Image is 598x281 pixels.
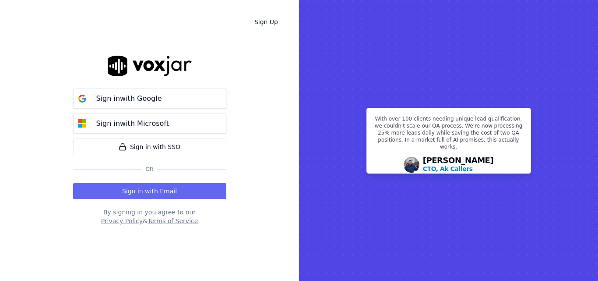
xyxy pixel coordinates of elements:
[74,115,91,132] img: microsoft Sign in button
[73,208,226,225] div: By signing in you agree to our &
[423,157,494,173] div: [PERSON_NAME]
[423,164,473,173] p: CTO, Ak Callers
[142,166,157,173] span: Or
[372,115,525,154] p: With over 100 clients needing unique lead qualification, we couldn't scale our QA process. We're ...
[108,56,192,76] img: logo
[73,89,226,108] button: Sign inwith Google
[73,139,226,155] a: Sign in with SSO
[73,114,226,133] button: Sign inwith Microsoft
[73,183,226,199] button: Sign in with Email
[404,157,419,173] img: Avatar
[247,14,285,30] a: Sign Up
[148,217,198,225] button: Terms of Service
[101,217,143,225] button: Privacy Policy
[96,118,169,129] p: Sign in with Microsoft
[96,93,162,104] p: Sign in with Google
[74,90,91,107] img: google Sign in button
